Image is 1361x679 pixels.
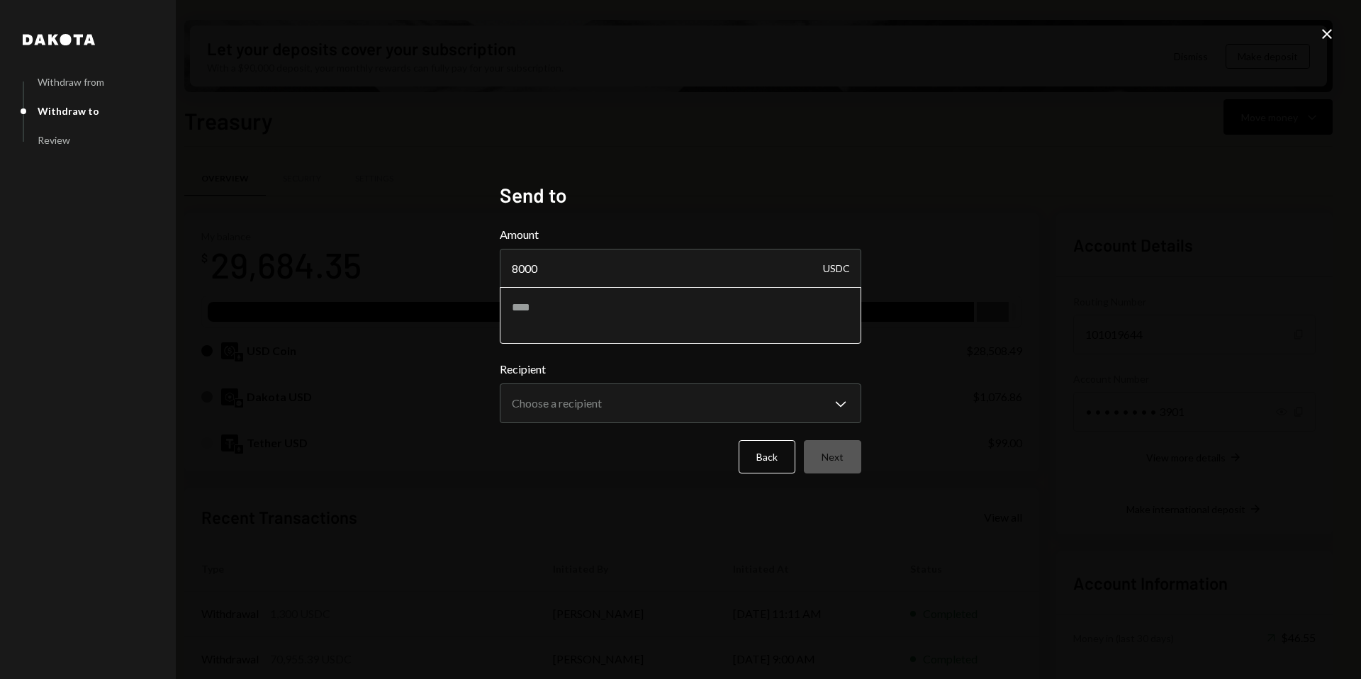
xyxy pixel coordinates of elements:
[823,249,850,288] div: USDC
[500,249,861,288] input: Enter amount
[500,181,861,209] h2: Send to
[38,105,99,117] div: Withdraw to
[500,383,861,423] button: Recipient
[38,134,70,146] div: Review
[739,440,795,473] button: Back
[500,361,861,378] label: Recipient
[500,226,861,243] label: Amount
[38,76,104,88] div: Withdraw from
